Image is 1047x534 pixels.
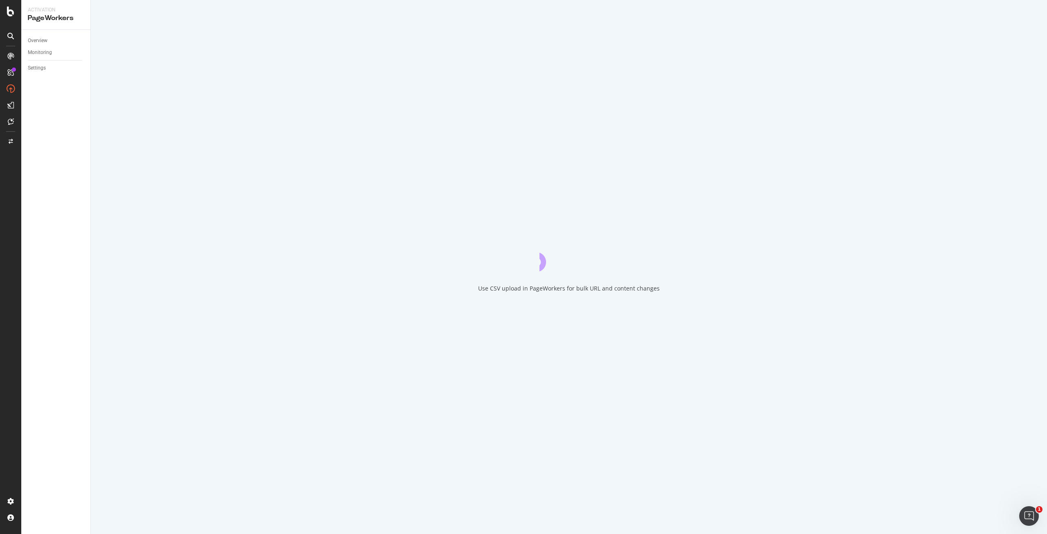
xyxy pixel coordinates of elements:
[478,284,660,293] div: Use CSV upload in PageWorkers for bulk URL and content changes
[539,242,598,271] div: animation
[1036,506,1043,513] span: 1
[28,7,84,14] div: Activation
[1019,506,1039,526] iframe: Intercom live chat
[28,36,85,45] a: Overview
[28,64,85,72] a: Settings
[28,48,85,57] a: Monitoring
[28,48,52,57] div: Monitoring
[28,64,46,72] div: Settings
[28,36,47,45] div: Overview
[28,14,84,23] div: PageWorkers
